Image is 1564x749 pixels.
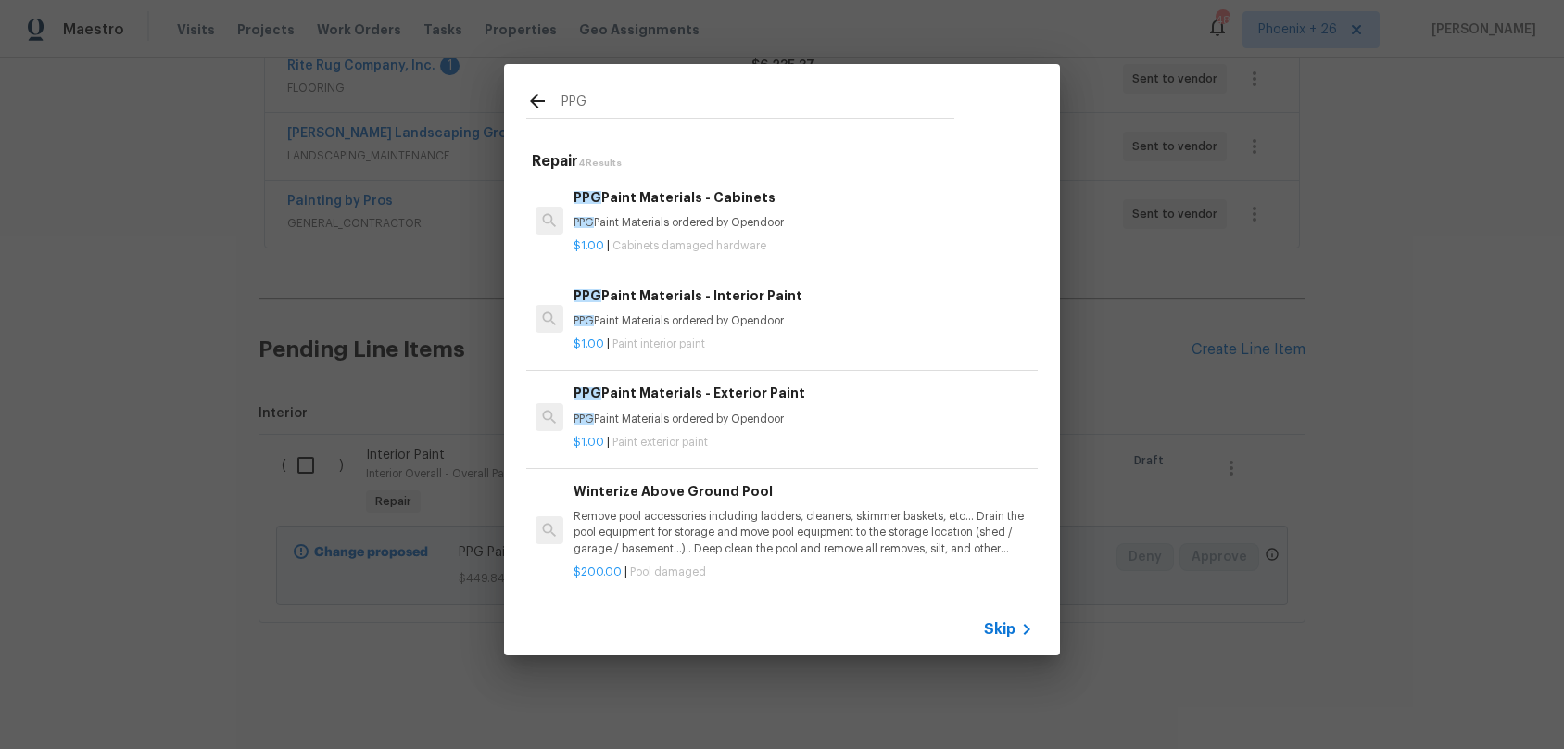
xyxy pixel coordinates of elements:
[612,338,705,349] span: Paint interior paint
[612,240,766,251] span: Cabinets damaged hardware
[574,191,601,204] span: PPG
[574,313,1033,329] p: Paint Materials ordered by Opendoor
[574,509,1033,556] p: Remove pool accessories including ladders, cleaners, skimmer baskets, etc… Drain the pool equipme...
[574,217,594,228] span: PPG
[574,566,622,578] span: $200.00
[574,481,1033,501] h6: Winterize Above Ground Pool
[574,238,1033,254] p: |
[574,215,1033,231] p: Paint Materials ordered by Opendoor
[574,336,1033,352] p: |
[574,289,601,302] span: PPG
[574,435,1033,451] p: |
[574,187,1033,208] h6: Paint Materials - Cabinets
[578,159,622,168] span: 4 Results
[630,566,706,578] span: Pool damaged
[612,437,708,448] span: Paint exterior paint
[574,565,1033,580] p: |
[574,387,601,400] span: PPG
[574,412,1033,427] p: Paint Materials ordered by Opendoor
[532,152,1038,171] h5: Repair
[574,338,604,349] span: $1.00
[561,90,954,118] input: Search issues or repairs
[984,620,1015,639] span: Skip
[574,286,1033,306] h6: Paint Materials - Interior Paint
[574,315,594,326] span: PPG
[574,240,604,251] span: $1.00
[574,437,604,448] span: $1.00
[574,383,1033,403] h6: Paint Materials - Exterior Paint
[574,413,594,425] span: PPG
